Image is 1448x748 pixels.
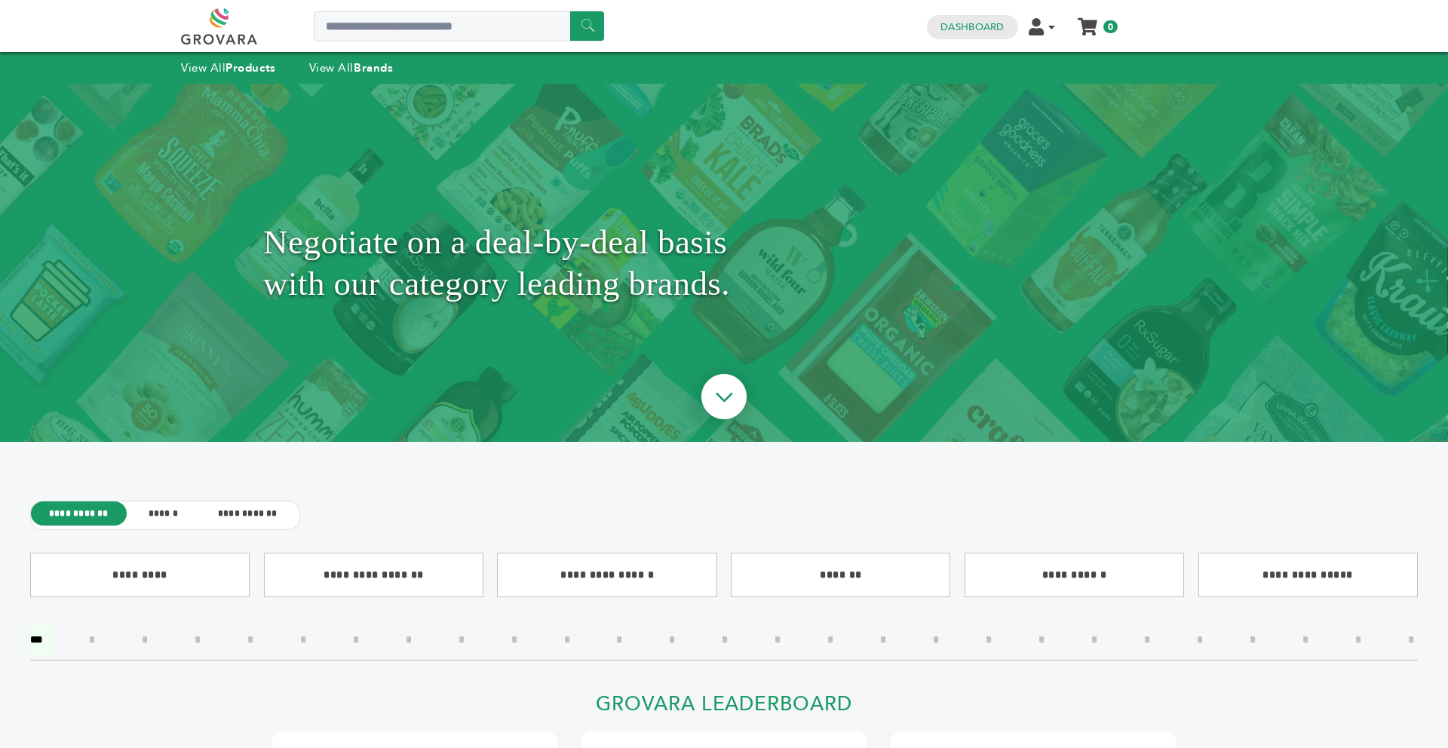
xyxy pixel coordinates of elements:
[940,20,1004,34] a: Dashboard
[271,692,1176,725] h2: Grovara Leaderboard
[354,60,393,75] strong: Brands
[309,60,394,75] a: View AllBrands
[314,11,604,41] input: Search a product or brand...
[684,359,764,439] img: ourBrandsHeroArrow.png
[1079,14,1097,29] a: My Cart
[1103,20,1118,33] span: 0
[263,121,1185,404] h1: Negotiate on a deal-by-deal basis with our category leading brands.
[181,60,276,75] a: View AllProducts
[225,60,275,75] strong: Products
